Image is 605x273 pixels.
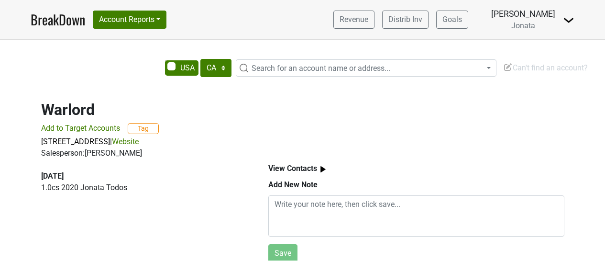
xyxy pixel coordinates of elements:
[503,63,588,72] span: Can't find an account?
[41,137,110,146] a: [STREET_ADDRESS]
[268,164,317,173] b: View Contacts
[31,10,85,30] a: BreakDown
[41,101,564,119] h2: Warlord
[41,171,246,182] div: [DATE]
[41,136,564,148] p: |
[436,11,468,29] a: Goals
[563,14,574,26] img: Dropdown Menu
[511,21,535,30] span: Jonata
[382,11,429,29] a: Distrib Inv
[317,163,329,175] img: arrow_right.svg
[112,137,139,146] a: Website
[128,123,159,134] button: Tag
[93,11,166,29] button: Account Reports
[41,182,246,193] p: 1.0 cs 2020 Jonata Todos
[268,244,297,262] button: Save
[41,148,564,159] div: Salesperson: [PERSON_NAME]
[41,124,120,133] span: Add to Target Accounts
[252,64,390,73] span: Search for an account name or address...
[333,11,374,29] a: Revenue
[491,8,555,20] div: [PERSON_NAME]
[268,180,318,189] b: Add New Note
[503,62,513,72] img: Edit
